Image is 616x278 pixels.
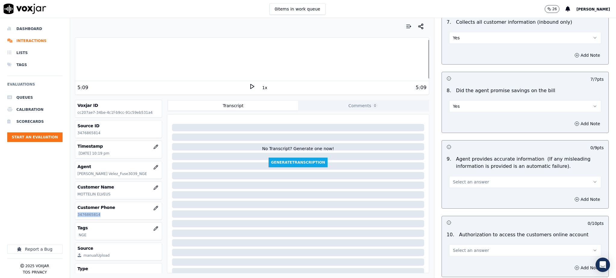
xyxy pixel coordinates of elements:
span: [PERSON_NAME] [576,7,610,11]
button: GenerateTranscription [269,158,328,167]
button: Start an Evaluation [7,132,63,142]
p: Agent provides accurate information (If any misleading information is provided is an automatic fa... [456,156,604,170]
p: Authorization to access the customers online account [459,231,588,238]
p: 2025 Voxjar [25,264,49,268]
p: 0 / 9 pts [590,145,604,151]
p: 7 / 7 pts [590,76,604,82]
p: cc207ae7-34be-4c1f-b9cc-91c59eb531a4 [78,110,160,115]
button: Comments [298,101,428,110]
h3: Type [78,266,160,272]
p: 26 [552,7,557,11]
p: Collects all customer information (inbound only) [456,19,572,26]
button: 0items in work queue [269,3,325,15]
h3: Source [78,245,160,251]
h3: Voxjar ID [78,102,160,108]
button: Add Note [571,195,604,204]
h3: Customer Phone [78,204,160,210]
a: Queues [7,92,63,104]
span: Yes [453,103,460,109]
a: Dashboard [7,23,63,35]
span: 0 [372,103,378,108]
button: 26 [545,5,559,13]
button: [PERSON_NAME] [576,5,616,13]
p: Did the agent promise savings on the bill [456,87,555,94]
p: [DATE] 10:19 pm [79,151,160,156]
p: 0 / 10 pts [588,220,604,226]
button: Report a Bug [7,245,63,254]
span: Select an answer [453,247,489,253]
button: Transcript [168,101,298,110]
p: 7 . [444,19,454,26]
p: NGE [79,233,160,237]
p: 10 . [444,231,457,238]
p: [PERSON_NAME] Velez_Fuse3039_NGE [78,171,160,176]
h3: Agent [78,164,160,170]
a: Interactions [7,35,63,47]
div: 5:09 [416,84,427,91]
a: Tags [7,59,63,71]
img: voxjar logo [4,4,46,14]
button: 26 [545,5,565,13]
span: Select an answer [453,179,489,185]
div: No Transcript? Generate one now! [262,146,334,158]
h3: Source ID [78,123,160,129]
p: 3476865814 [78,212,160,217]
p: 9 . [444,156,454,170]
h3: Timestamp [78,143,160,149]
p: 8 . [444,87,454,94]
span: Yes [453,35,460,41]
button: Add Note [571,264,604,272]
button: Privacy [32,270,47,275]
button: 1x [261,83,269,92]
div: 5:09 [78,84,88,91]
p: 3476865814 [78,131,160,135]
a: Scorecards [7,116,63,128]
p: MOTTELIN ELVEUS [78,192,160,197]
div: Open Intercom Messenger [596,258,610,272]
button: Add Note [571,51,604,59]
h3: Tags [78,225,160,231]
div: manualUpload [84,253,110,258]
a: Lists [7,47,63,59]
a: Calibration [7,104,63,116]
h6: Evaluations [7,81,63,92]
button: TOS [23,270,30,275]
h3: Customer Name [78,184,160,190]
button: Add Note [571,119,604,128]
